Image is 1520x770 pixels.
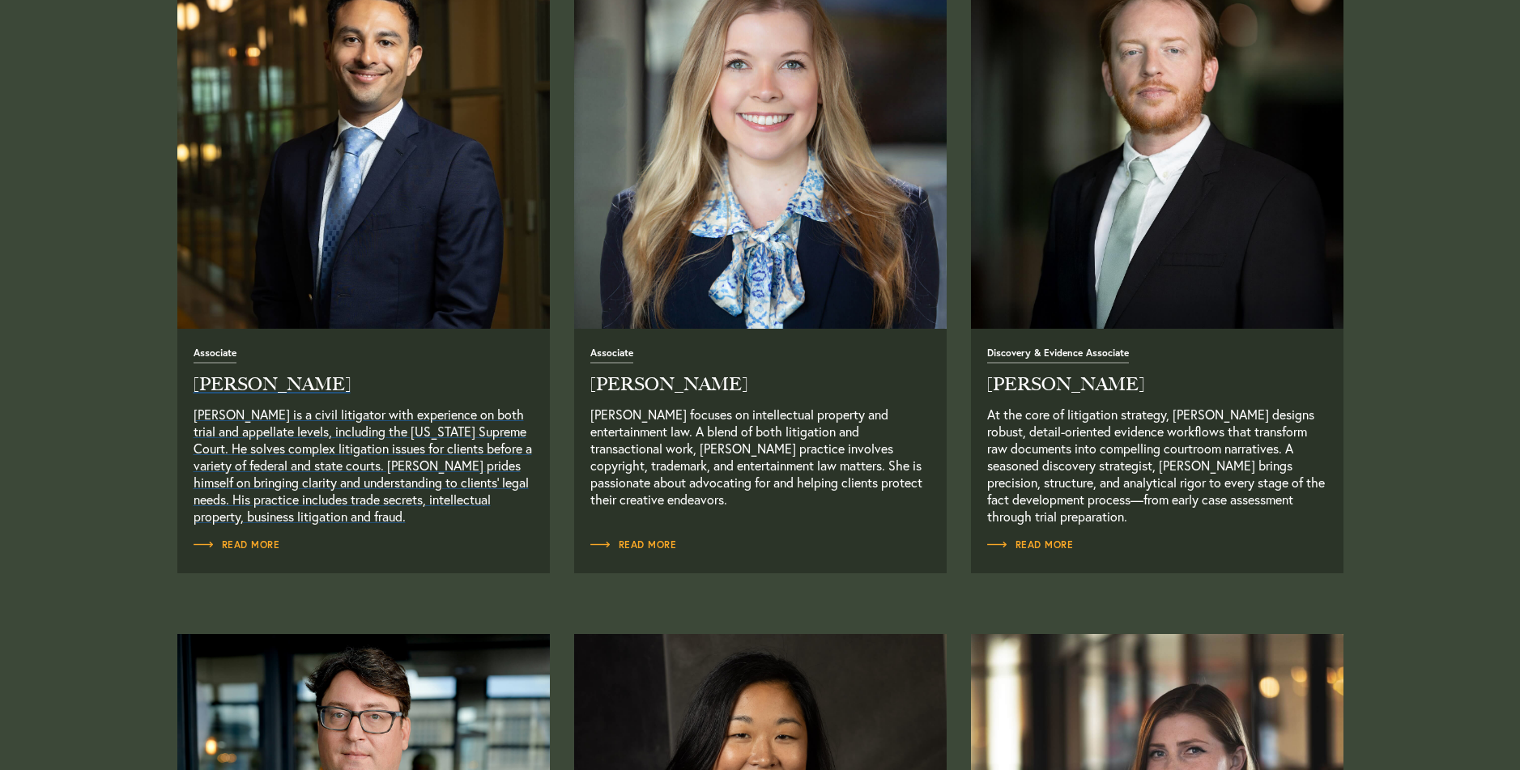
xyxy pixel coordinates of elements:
h2: [PERSON_NAME] [987,376,1327,394]
p: [PERSON_NAME] is a civil litigator with experience on both trial and appellate levels, including ... [194,406,534,525]
span: Read More [590,540,677,550]
span: Associate [194,348,236,364]
h2: [PERSON_NAME] [590,376,930,394]
a: Read Full Bio [590,346,930,525]
a: Read Full Bio [590,537,677,553]
a: Read Full Bio [987,537,1074,553]
p: At the core of litigation strategy, [PERSON_NAME] designs robust, detail-oriented evidence workfl... [987,406,1327,525]
span: Discovery & Evidence Associate [987,348,1129,364]
span: Read More [194,540,280,550]
p: [PERSON_NAME] focuses on intellectual property and entertainment law. A blend of both litigation ... [590,406,930,525]
a: Read Full Bio [194,537,280,553]
a: Read Full Bio [194,346,534,525]
a: Read Full Bio [987,346,1327,525]
span: Read More [987,540,1074,550]
h2: [PERSON_NAME] [194,376,534,394]
span: Associate [590,348,633,364]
